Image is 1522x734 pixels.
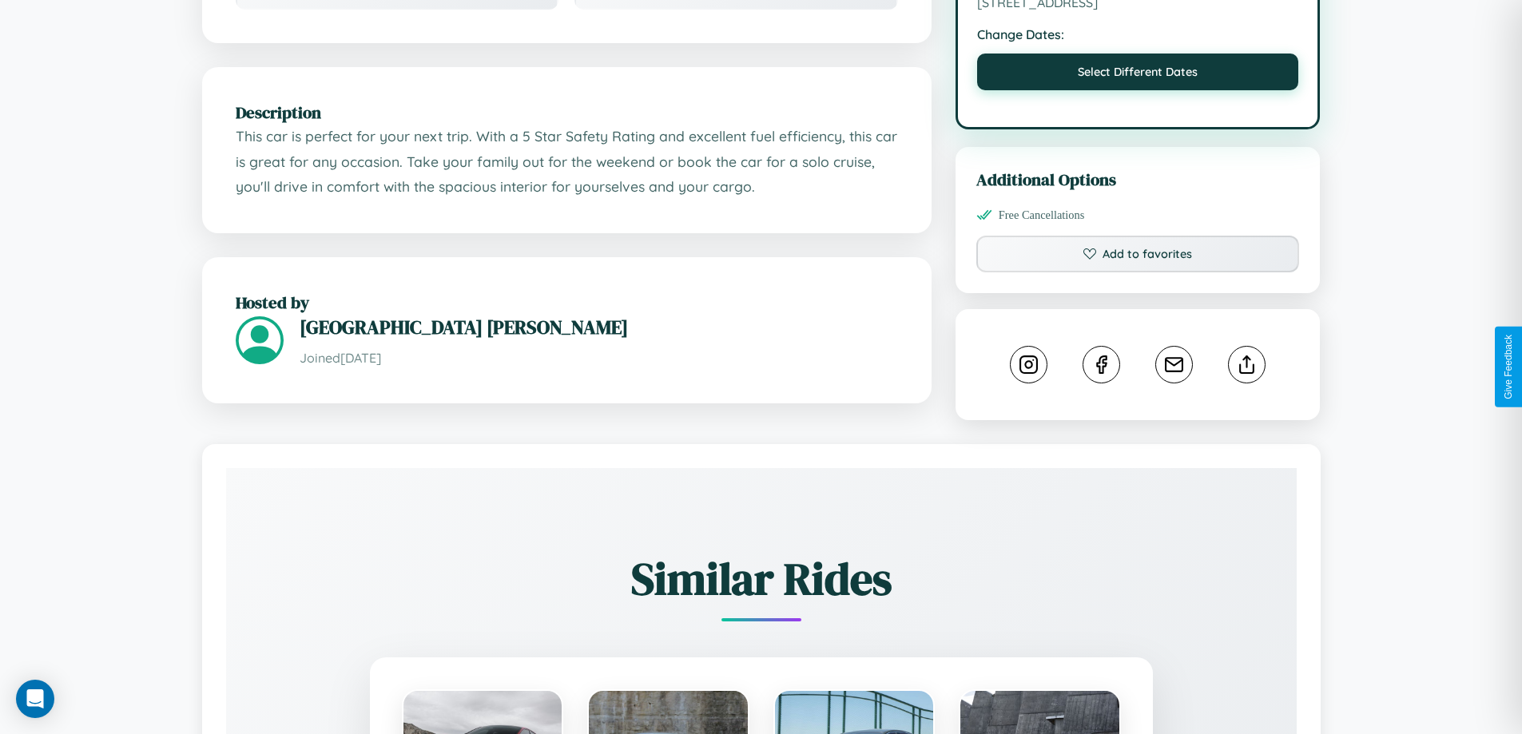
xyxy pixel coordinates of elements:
p: Joined [DATE] [300,347,898,370]
span: Free Cancellations [999,208,1085,222]
button: Select Different Dates [977,54,1299,90]
h2: Hosted by [236,291,898,314]
h3: Additional Options [976,168,1300,191]
div: Open Intercom Messenger [16,680,54,718]
h3: [GEOGRAPHIC_DATA] [PERSON_NAME] [300,314,898,340]
button: Add to favorites [976,236,1300,272]
p: This car is perfect for your next trip. With a 5 Star Safety Rating and excellent fuel efficiency... [236,124,898,200]
h2: Description [236,101,898,124]
h2: Similar Rides [282,548,1241,609]
strong: Change Dates: [977,26,1299,42]
div: Give Feedback [1503,335,1514,399]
